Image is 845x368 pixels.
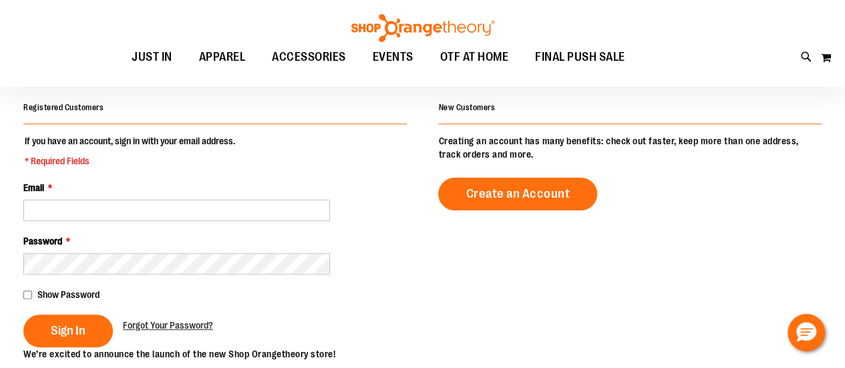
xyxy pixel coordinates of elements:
[23,182,44,193] span: Email
[535,42,625,72] span: FINAL PUSH SALE
[427,42,522,73] a: OTF AT HOME
[23,103,104,112] strong: Registered Customers
[23,134,236,168] legend: If you have an account, sign in with your email address.
[51,323,86,338] span: Sign In
[37,289,100,300] span: Show Password
[23,347,423,361] p: We’re excited to announce the launch of the new Shop Orangetheory store!
[359,42,427,73] a: EVENTS
[199,42,246,72] span: APPAREL
[118,42,186,73] a: JUST IN
[123,320,213,331] span: Forgot Your Password?
[440,42,509,72] span: OTF AT HOME
[132,42,172,72] span: JUST IN
[438,178,597,210] a: Create an Account
[186,42,259,73] a: APPAREL
[438,103,495,112] strong: New Customers
[788,314,825,351] button: Hello, have a question? Let’s chat.
[349,14,496,42] img: Shop Orangetheory
[259,42,359,73] a: ACCESSORIES
[23,315,113,347] button: Sign In
[373,42,413,72] span: EVENTS
[522,42,639,73] a: FINAL PUSH SALE
[466,186,570,201] span: Create an Account
[272,42,346,72] span: ACCESSORIES
[23,236,62,246] span: Password
[25,154,235,168] span: * Required Fields
[438,134,822,161] p: Creating an account has many benefits: check out faster, keep more than one address, track orders...
[123,319,213,332] a: Forgot Your Password?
